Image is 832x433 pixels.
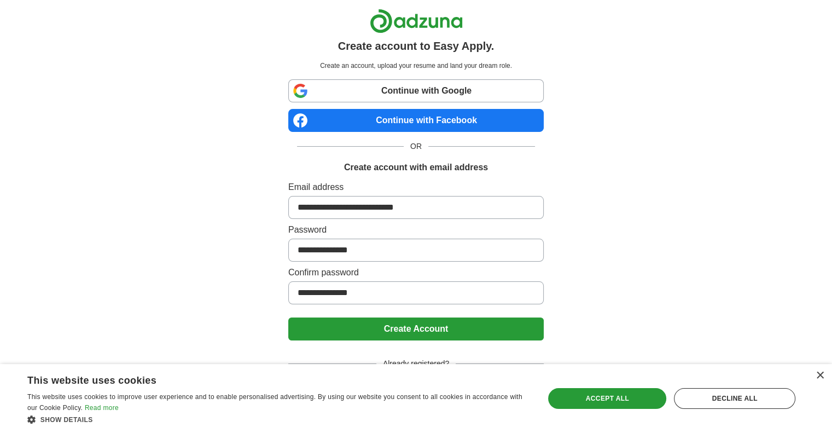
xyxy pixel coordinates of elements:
img: Adzuna logo [370,9,463,33]
label: Confirm password [288,266,544,279]
a: Continue with Google [288,79,544,102]
div: Decline all [674,388,795,409]
label: Password [288,223,544,236]
span: Already registered? [376,358,456,370]
span: OR [404,141,428,152]
span: This website uses cookies to improve user experience and to enable personalised advertising. By u... [27,393,522,412]
p: Create an account, upload your resume and land your dream role. [290,61,542,71]
div: Close [816,372,824,380]
div: Show details [27,414,529,425]
h1: Create account with email address [344,161,488,174]
label: Email address [288,181,544,194]
div: This website uses cookies [27,371,502,387]
div: Accept all [548,388,666,409]
h1: Create account to Easy Apply. [338,38,494,54]
button: Create Account [288,317,544,340]
span: Show details [40,416,93,424]
a: Read more, opens a new window [85,404,119,412]
a: Continue with Facebook [288,109,544,132]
